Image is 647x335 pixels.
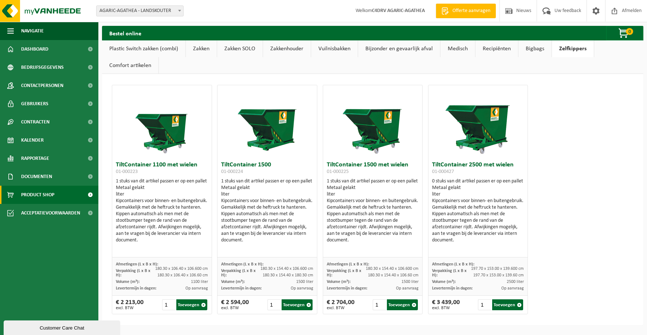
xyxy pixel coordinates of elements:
[102,26,149,40] h2: Bestel online
[327,198,419,244] div: Kipcontainers voor binnen- en buitengebruik. Gemakkelijk met de heftruck te hanteren. Kippen auto...
[327,280,350,284] span: Volume (m³):
[501,286,524,291] span: Op aanvraag
[432,262,474,267] span: Afmetingen (L x B x H):
[442,85,514,158] img: 01-000427
[432,306,460,310] span: excl. BTW
[373,299,386,310] input: 1
[432,162,524,176] h3: TiltContainer 2500 met wielen
[221,306,249,310] span: excl. BTW
[116,269,150,277] span: Verpakking (L x B x H):
[372,8,425,13] strong: C4DRV AGARIC-AGATHEA
[471,267,524,271] span: 197.70 x 153.00 x 139.600 cm
[311,40,358,57] a: Vuilnisbakken
[475,40,518,57] a: Recipiënten
[102,57,158,74] a: Comfort artikelen
[626,28,633,35] span: 0
[162,299,176,310] input: 1
[552,40,594,57] a: Zelfkippers
[282,299,313,310] button: Toevoegen
[327,269,361,277] span: Verpakking (L x B x H):
[473,273,524,277] span: 197.70 x 153.00 x 139.60 cm
[21,113,50,131] span: Contracten
[21,204,80,222] span: Acceptatievoorwaarden
[432,280,456,284] span: Volume (m³):
[327,286,367,291] span: Levertermijn in dagen:
[221,191,313,198] div: liter
[432,185,524,191] div: Metaal gelakt
[451,7,492,15] span: Offerte aanvragen
[436,4,496,18] a: Offerte aanvragen
[21,149,49,167] span: Rapportage
[432,191,524,198] div: liter
[327,169,349,174] span: 01-000225
[4,319,122,335] iframe: chat widget
[221,162,313,176] h3: TiltContainer 1500
[221,198,313,244] div: Kipcontainers voor binnen- en buitengebruik. Gemakkelijk met de heftruck te hanteren. Kippen auto...
[327,162,419,176] h3: TiltContainer 1500 met wielen
[478,299,491,310] input: 1
[116,286,156,291] span: Levertermijn in dagen:
[221,262,263,267] span: Afmetingen (L x B x H):
[336,85,409,158] img: 01-000225
[21,40,48,58] span: Dashboard
[116,198,208,244] div: Kipcontainers voor binnen- en buitengebruik. Gemakkelijk met de heftruck te hanteren. Kippen auto...
[176,299,207,310] button: Toevoegen
[221,286,262,291] span: Levertermijn in dagen:
[116,185,208,191] div: Metaal gelakt
[97,6,183,16] span: AGARIC-AGATHEA - LANDSKOUTER
[260,267,313,271] span: 180.30 x 154.40 x 106.600 cm
[186,40,217,57] a: Zakken
[432,169,454,174] span: 01-000427
[432,286,472,291] span: Levertermijn in dagen:
[116,306,144,310] span: excl. BTW
[366,267,419,271] span: 180.30 x 154.40 x 106.600 cm
[116,162,208,176] h3: TiltContainer 1100 met wielen
[116,191,208,198] div: liter
[116,280,140,284] span: Volume (m³):
[296,280,313,284] span: 1500 liter
[606,26,643,40] button: 0
[507,280,524,284] span: 2500 liter
[327,299,354,310] div: € 2 704,00
[21,167,52,186] span: Documenten
[432,198,524,244] div: Kipcontainers voor binnen- en buitengebruik. Gemakkelijk met de heftruck te hanteren. Kippen auto...
[387,299,418,310] button: Toevoegen
[291,286,313,291] span: Op aanvraag
[327,178,419,244] div: 1 stuks van dit artikel passen er op een pallet
[231,85,304,158] img: 01-000224
[221,169,243,174] span: 01-000224
[327,306,354,310] span: excl. BTW
[21,131,44,149] span: Kalender
[221,178,313,244] div: 1 stuks van dit artikel passen er op een pallet
[21,186,54,204] span: Product Shop
[185,286,208,291] span: Op aanvraag
[401,280,419,284] span: 1500 liter
[21,95,48,113] span: Gebruikers
[155,267,208,271] span: 180.30 x 106.40 x 106.600 cm
[116,299,144,310] div: € 2 213,00
[327,262,369,267] span: Afmetingen (L x B x H):
[396,286,419,291] span: Op aanvraag
[327,191,419,198] div: liter
[492,299,523,310] button: Toevoegen
[116,169,138,174] span: 01-000223
[263,40,311,57] a: Zakkenhouder
[267,299,281,310] input: 1
[368,273,419,277] span: 180.30 x 154.40 x 106.60 cm
[440,40,475,57] a: Medisch
[217,40,263,57] a: Zakken SOLO
[432,299,460,310] div: € 3 439,00
[116,178,208,244] div: 1 stuks van dit artikel passen er op een pallet
[157,273,208,277] span: 180.30 x 106.40 x 106.60 cm
[21,58,64,76] span: Bedrijfsgegevens
[221,269,256,277] span: Verpakking (L x B x H):
[221,185,313,191] div: Metaal gelakt
[191,280,208,284] span: 1100 liter
[358,40,440,57] a: Bijzonder en gevaarlijk afval
[21,22,44,40] span: Navigatie
[221,280,245,284] span: Volume (m³):
[221,299,249,310] div: € 2 594,00
[126,85,199,158] img: 01-000223
[96,5,184,16] span: AGARIC-AGATHEA - LANDSKOUTER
